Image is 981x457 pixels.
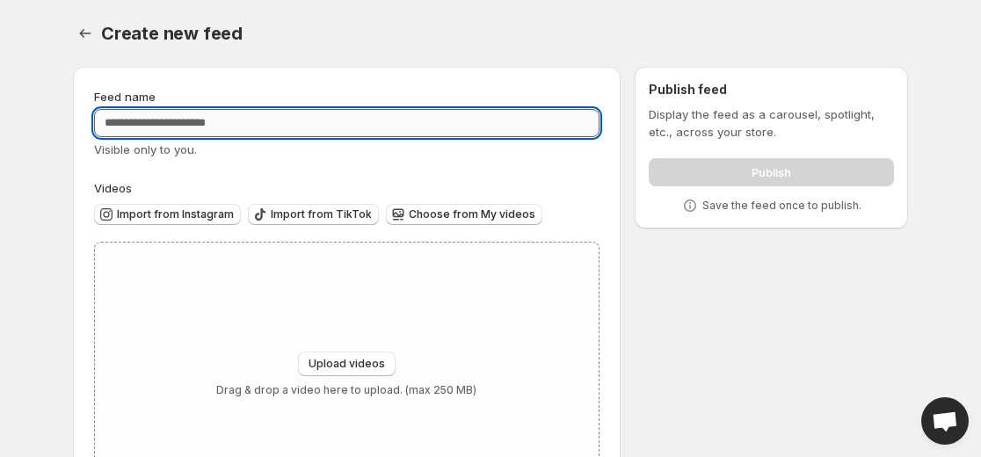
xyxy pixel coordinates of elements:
[386,204,542,225] button: Choose from My videos
[921,397,969,445] div: Open chat
[94,181,132,195] span: Videos
[649,105,894,141] p: Display the feed as a carousel, spotlight, etc., across your store.
[216,383,476,397] p: Drag & drop a video here to upload. (max 250 MB)
[94,204,241,225] button: Import from Instagram
[649,81,894,98] h2: Publish feed
[309,357,385,371] span: Upload videos
[101,23,243,44] span: Create new feed
[271,207,372,221] span: Import from TikTok
[298,352,396,376] button: Upload videos
[409,207,535,221] span: Choose from My videos
[702,199,861,213] p: Save the feed once to publish.
[248,204,379,225] button: Import from TikTok
[117,207,234,221] span: Import from Instagram
[94,90,156,104] span: Feed name
[73,21,98,46] button: Settings
[94,142,197,156] span: Visible only to you.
